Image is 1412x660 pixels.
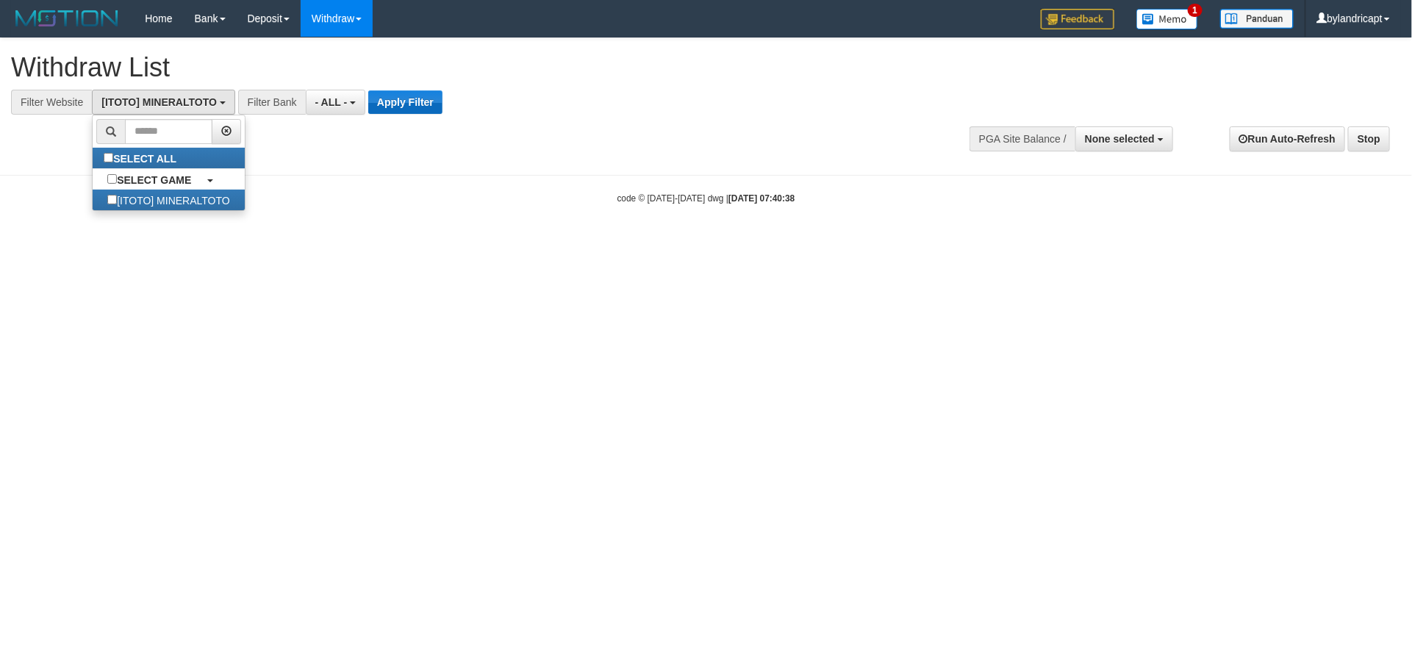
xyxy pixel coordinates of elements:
small: code © [DATE]-[DATE] dwg | [617,193,795,204]
img: Feedback.jpg [1041,9,1114,29]
button: None selected [1075,126,1173,151]
a: Run Auto-Refresh [1230,126,1345,151]
button: [ITOTO] MINERALTOTO [92,90,234,115]
div: Filter Website [11,90,92,115]
b: SELECT GAME [117,174,191,186]
strong: [DATE] 07:40:38 [728,193,795,204]
span: 1 [1188,4,1203,17]
label: SELECT ALL [93,148,191,168]
img: panduan.png [1220,9,1294,29]
span: - ALL - [315,96,348,108]
input: SELECT ALL [104,153,113,162]
a: SELECT GAME [93,169,244,190]
input: SELECT GAME [107,174,117,184]
label: [ITOTO] MINERALTOTO [93,190,244,210]
button: Apply Filter [368,90,442,114]
input: [ITOTO] MINERALTOTO [107,195,117,204]
h1: Withdraw List [11,53,927,82]
img: MOTION_logo.png [11,7,123,29]
span: None selected [1085,133,1155,145]
a: Stop [1348,126,1390,151]
div: PGA Site Balance / [970,126,1075,151]
button: - ALL - [306,90,365,115]
img: Button%20Memo.svg [1136,9,1198,29]
span: [ITOTO] MINERALTOTO [101,96,217,108]
div: Filter Bank [238,90,306,115]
